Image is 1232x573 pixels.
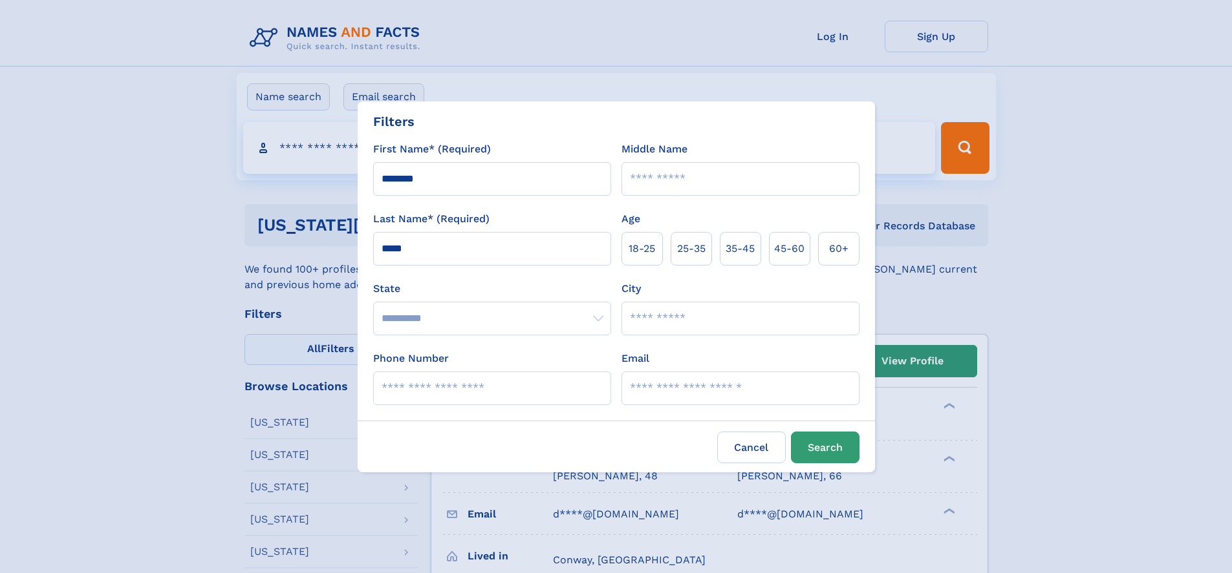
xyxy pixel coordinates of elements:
[717,432,786,463] label: Cancel
[621,281,641,297] label: City
[629,241,655,256] span: 18‑25
[373,281,611,297] label: State
[621,141,687,157] label: Middle Name
[373,211,490,227] label: Last Name* (Required)
[373,141,491,157] label: First Name* (Required)
[726,241,755,256] span: 35‑45
[829,241,848,256] span: 60+
[677,241,706,256] span: 25‑35
[621,351,649,366] label: Email
[373,112,415,131] div: Filters
[791,432,859,463] button: Search
[774,241,805,256] span: 45‑60
[621,211,640,227] label: Age
[373,351,449,366] label: Phone Number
